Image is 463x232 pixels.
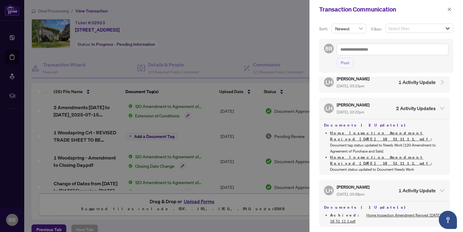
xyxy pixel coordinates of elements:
span: : [330,155,436,166]
span: Newest [335,24,363,33]
h4: Documents | 2 Update(s) [324,122,445,129]
span: [DATE], 03:22pm [337,110,364,114]
span: [DATE], 03:08pm [337,192,364,197]
span: : [330,130,436,142]
span: expanded [439,188,445,193]
button: Post [337,58,353,68]
h4: Documents | 1 Update(s) [324,204,445,211]
div: Transaction Communication [319,5,445,14]
h4: 1 Activity Update [399,187,436,194]
h4: 2 Activity Updates [396,105,436,112]
span: close [447,7,451,12]
h5: [PERSON_NAME] [337,183,370,190]
a: Home Inspection Amendment Revived_[DATE] 18_51_11 1 1.pdf [330,155,431,166]
a: Home Inspection Amendment Revived_[DATE] 18_51_11 1 1.pdf [330,130,431,142]
h4: 1 Activity Update [399,79,436,86]
span: LH [326,186,332,195]
div: LH[PERSON_NAME] [DATE], 03:22pm2 Activity Updates [319,98,450,119]
li: Document status updated to Document Needs Work [330,154,445,173]
button: Open asap [439,211,457,229]
li: Document tag status updated to Needs Work [120 Amendment to Agreement of Purchase and Sale] [330,130,445,154]
h5: [PERSON_NAME] [337,75,370,82]
p: Sort: [319,25,329,32]
span: Archived : [330,213,366,218]
p: Filter: [371,26,383,32]
h5: [PERSON_NAME] [337,101,370,108]
div: LH[PERSON_NAME] [DATE], 03:23pm1 Activity Update [319,72,450,93]
span: [DATE], 03:23pm [337,84,364,88]
span: BR [325,44,332,53]
span: LH [326,78,332,86]
div: LH[PERSON_NAME] [DATE], 03:08pm1 Activity Update [319,180,450,201]
a: Home Inspection Amendment Revived_[DATE] 18_51_11 1.pdf [330,213,441,224]
span: LH [326,104,332,113]
span: expanded [439,106,445,111]
span: collapsed [439,79,445,85]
